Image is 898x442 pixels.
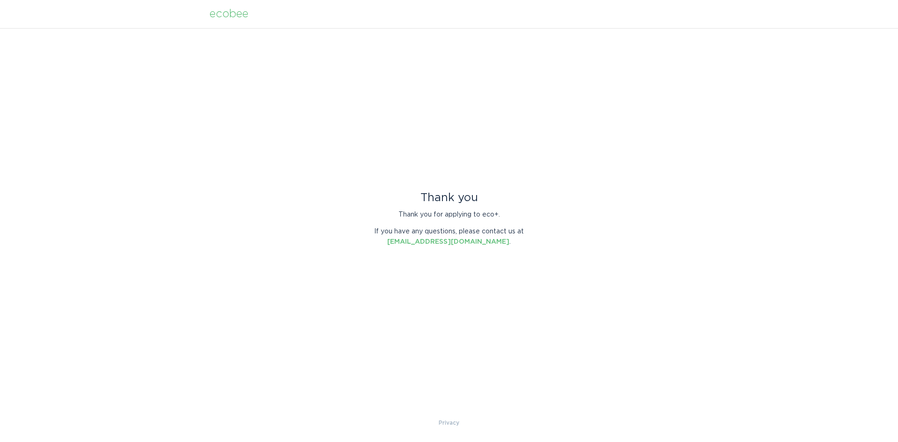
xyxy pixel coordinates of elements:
[387,239,509,245] a: [EMAIL_ADDRESS][DOMAIN_NAME]
[367,193,531,203] div: Thank you
[439,418,459,428] a: Privacy Policy & Terms of Use
[210,9,248,19] div: ecobee
[367,210,531,220] p: Thank you for applying to eco+.
[367,226,531,247] p: If you have any questions, please contact us at .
